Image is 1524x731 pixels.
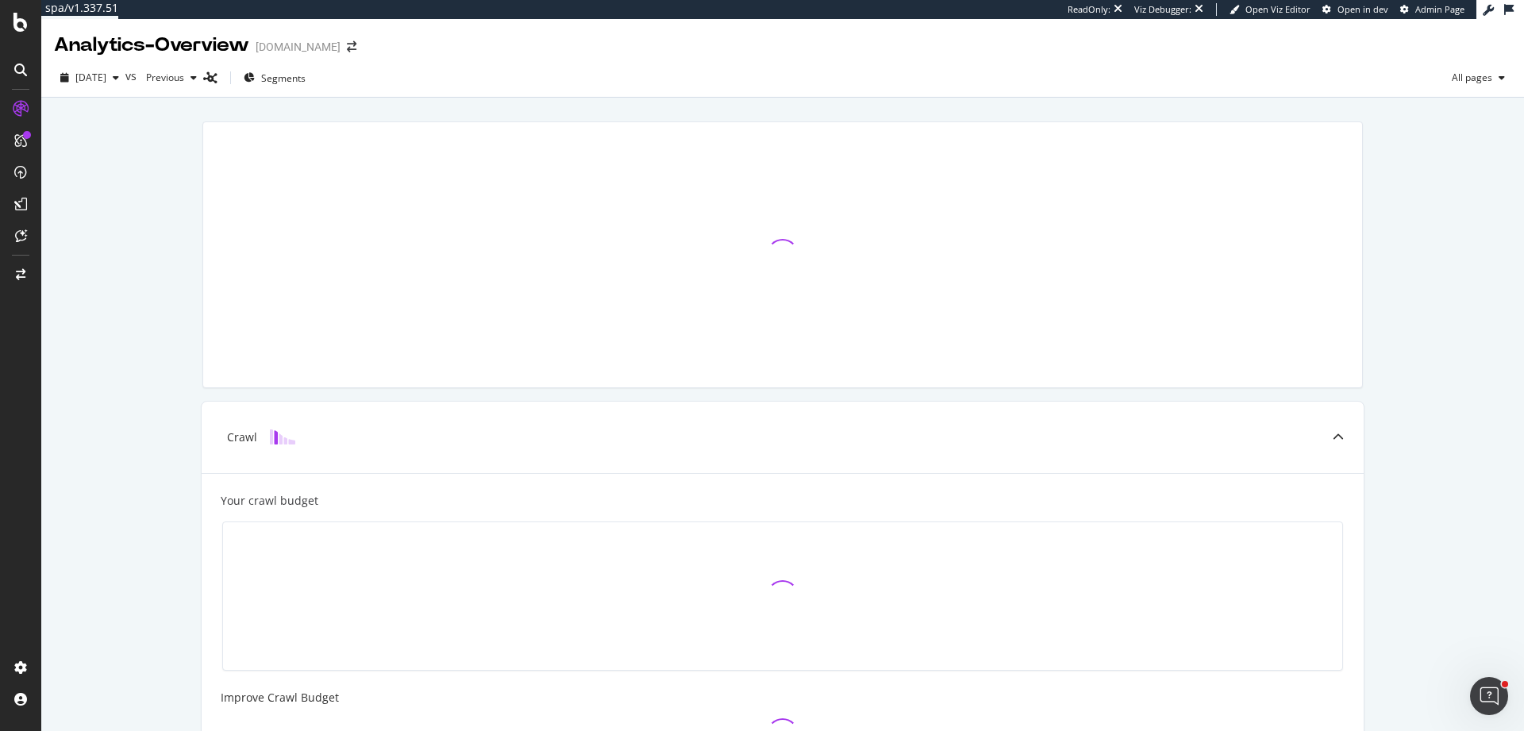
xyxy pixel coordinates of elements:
[270,429,295,444] img: block-icon
[140,71,184,84] span: Previous
[1400,3,1464,16] a: Admin Page
[1322,3,1388,16] a: Open in dev
[237,65,312,90] button: Segments
[54,32,249,59] div: Analytics - Overview
[1445,65,1511,90] button: All pages
[1245,3,1310,15] span: Open Viz Editor
[1445,71,1492,84] span: All pages
[140,65,203,90] button: Previous
[221,493,318,509] div: Your crawl budget
[54,65,125,90] button: [DATE]
[1134,3,1191,16] div: Viz Debugger:
[125,68,140,84] span: vs
[347,41,356,52] div: arrow-right-arrow-left
[256,39,341,55] div: [DOMAIN_NAME]
[1415,3,1464,15] span: Admin Page
[221,690,1345,706] div: Improve Crawl Budget
[227,429,257,445] div: Crawl
[1230,3,1310,16] a: Open Viz Editor
[261,71,306,85] span: Segments
[1470,677,1508,715] iframe: Intercom live chat
[75,71,106,84] span: 2025 Sep. 26th
[1068,3,1110,16] div: ReadOnly:
[1337,3,1388,15] span: Open in dev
